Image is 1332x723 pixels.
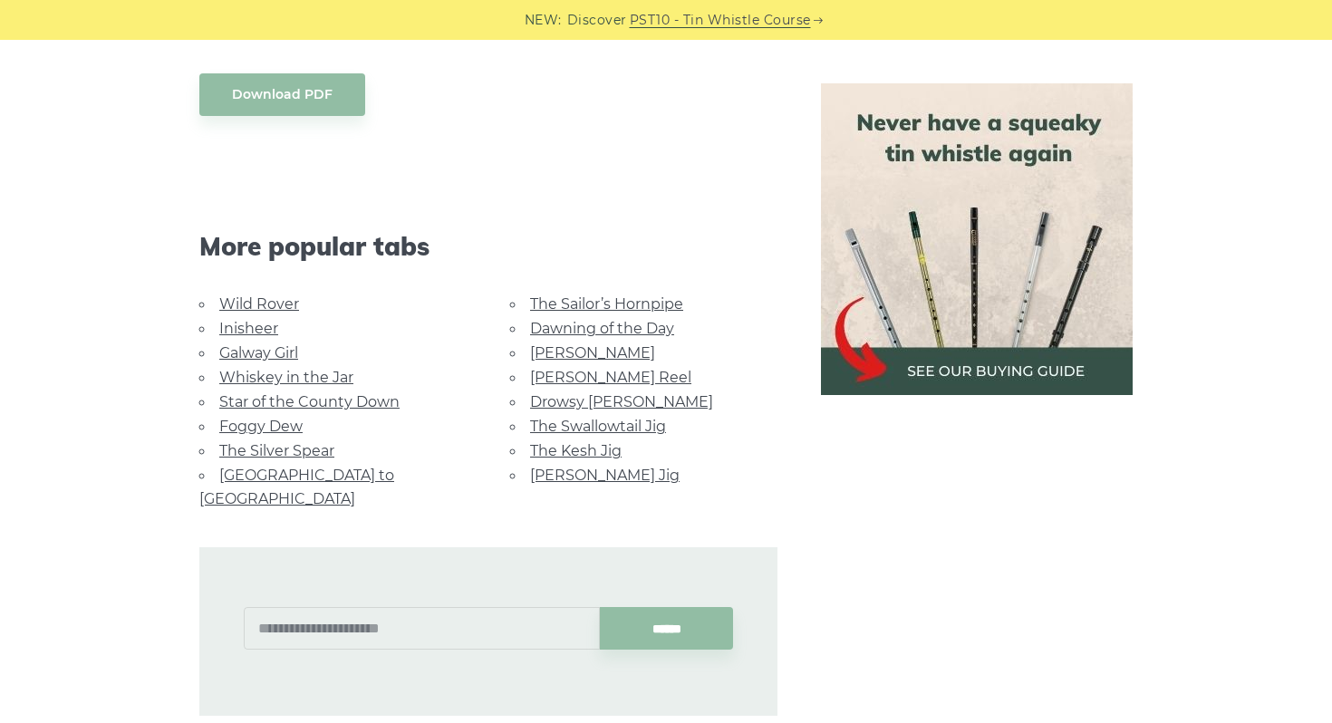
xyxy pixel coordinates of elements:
[199,73,365,116] a: Download PDF
[199,231,777,262] span: More popular tabs
[530,393,713,410] a: Drowsy [PERSON_NAME]
[219,295,299,313] a: Wild Rover
[530,442,622,459] a: The Kesh Jig
[525,10,562,31] span: NEW:
[219,418,303,435] a: Foggy Dew
[530,418,666,435] a: The Swallowtail Jig
[530,320,674,337] a: Dawning of the Day
[821,83,1133,395] img: tin whistle buying guide
[567,10,627,31] span: Discover
[219,442,334,459] a: The Silver Spear
[530,295,683,313] a: The Sailor’s Hornpipe
[530,344,655,361] a: [PERSON_NAME]
[219,320,278,337] a: Inisheer
[199,467,394,507] a: [GEOGRAPHIC_DATA] to [GEOGRAPHIC_DATA]
[630,10,811,31] a: PST10 - Tin Whistle Course
[530,369,691,386] a: [PERSON_NAME] Reel
[219,393,400,410] a: Star of the County Down
[530,467,680,484] a: [PERSON_NAME] Jig
[219,369,353,386] a: Whiskey in the Jar
[219,344,298,361] a: Galway Girl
